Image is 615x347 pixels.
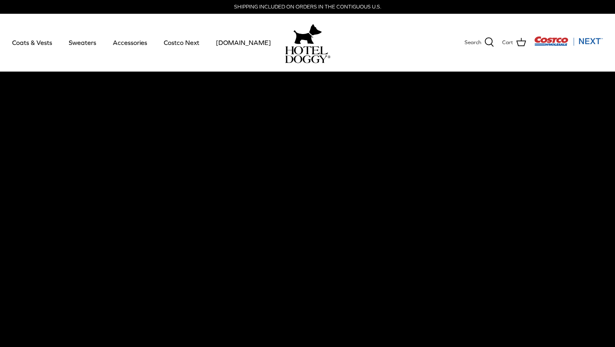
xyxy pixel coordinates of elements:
[106,29,154,56] a: Accessories
[209,29,278,56] a: [DOMAIN_NAME]
[502,38,513,47] span: Cart
[294,22,322,46] img: hoteldoggy.com
[465,37,494,48] a: Search
[534,41,603,47] a: Visit Costco Next
[285,22,330,63] a: hoteldoggy.com hoteldoggycom
[465,38,481,47] span: Search
[61,29,104,56] a: Sweaters
[502,37,526,48] a: Cart
[534,36,603,46] img: Costco Next
[5,29,59,56] a: Coats & Vests
[285,46,330,63] img: hoteldoggycom
[156,29,207,56] a: Costco Next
